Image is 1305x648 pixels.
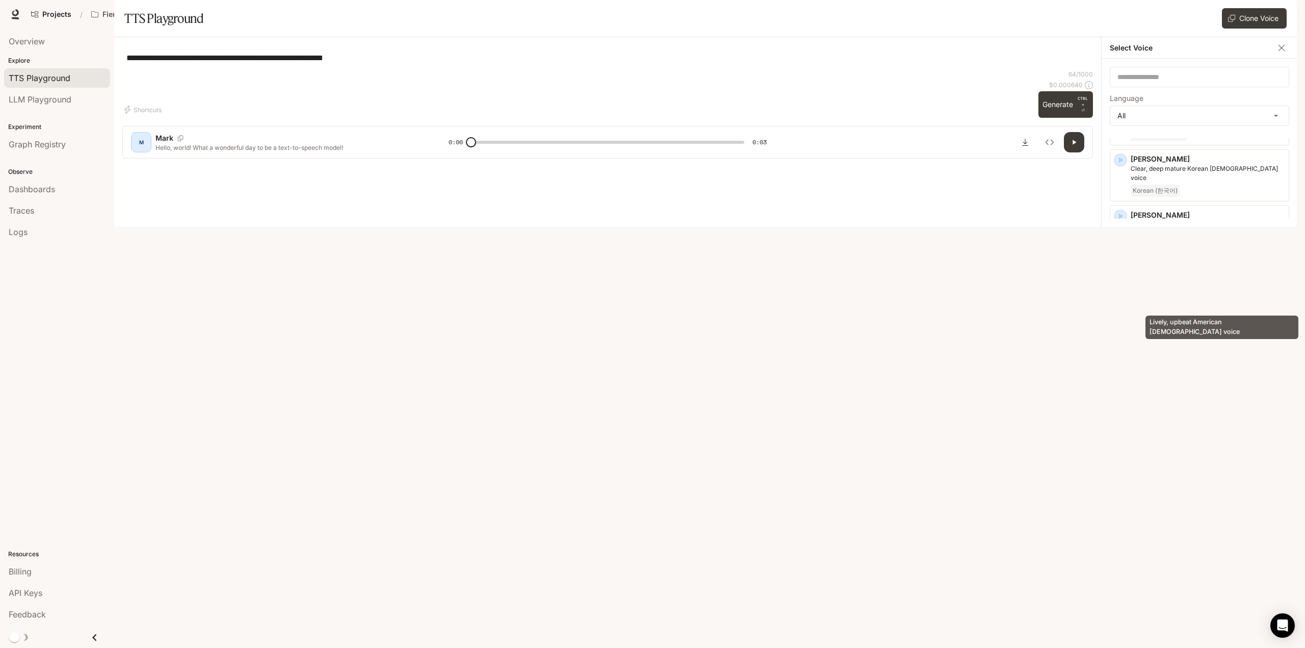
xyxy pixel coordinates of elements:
button: Open workspace menu [87,4,140,24]
button: Clone Voice [1222,8,1287,29]
div: M [133,134,149,150]
div: All [1110,106,1289,125]
p: Language [1110,95,1143,102]
p: Fierce [102,10,124,19]
span: 0:00 [449,137,463,147]
p: $ 0.000640 [1049,81,1083,89]
button: Copy Voice ID [173,135,188,141]
a: Go to projects [27,4,76,24]
p: [PERSON_NAME] [1131,210,1285,220]
button: Shortcuts [122,101,166,118]
p: Mark [155,133,173,143]
p: 64 / 1000 [1068,70,1093,79]
p: CTRL + [1077,95,1089,108]
p: [PERSON_NAME] [1131,154,1285,164]
p: Hello, world! What a wonderful day to be a text-to-speech model! [155,143,424,152]
div: Open Intercom Messenger [1270,613,1295,638]
span: Projects [42,10,71,19]
p: Clear, deep mature Korean male voice [1131,164,1285,183]
button: Inspect [1039,132,1060,152]
span: Korean (한국어) [1131,185,1180,197]
p: ⏎ [1077,95,1089,114]
button: GenerateCTRL +⏎ [1038,91,1093,118]
button: Download audio [1015,132,1035,152]
h1: TTS Playground [124,8,203,29]
span: 0:03 [752,137,767,147]
div: / [76,9,87,20]
div: Lively, upbeat American [DEMOGRAPHIC_DATA] voice [1145,316,1298,339]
